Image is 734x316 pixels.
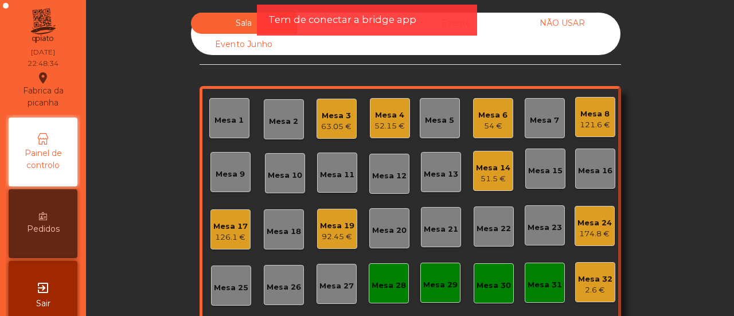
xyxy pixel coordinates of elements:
[214,115,244,126] div: Mesa 1
[320,169,354,181] div: Mesa 11
[374,110,405,121] div: Mesa 4
[28,58,58,69] div: 22:48:34
[578,274,612,285] div: Mesa 32
[36,281,50,295] i: exit_to_app
[268,170,302,181] div: Mesa 10
[580,119,610,131] div: 121.6 €
[29,6,57,46] img: qpiato
[372,170,407,182] div: Mesa 12
[321,121,352,132] div: 63.05 €
[424,169,458,180] div: Mesa 13
[476,162,510,174] div: Mesa 14
[424,224,458,235] div: Mesa 21
[320,220,354,232] div: Mesa 19
[477,223,511,235] div: Mesa 22
[9,71,77,109] div: Fabrica da picanha
[476,173,510,185] div: 51.5 €
[320,231,354,243] div: 92.45 €
[191,34,297,55] div: Evento Junho
[374,120,405,132] div: 52.15 €
[213,221,248,232] div: Mesa 17
[577,228,612,240] div: 174.8 €
[319,280,354,292] div: Mesa 27
[267,226,301,237] div: Mesa 18
[321,110,352,122] div: Mesa 3
[478,120,507,132] div: 54 €
[528,165,563,177] div: Mesa 15
[578,284,612,296] div: 2.6 €
[27,223,60,235] span: Pedidos
[36,71,50,85] i: location_on
[216,169,245,180] div: Mesa 9
[530,115,559,126] div: Mesa 7
[509,13,615,34] div: NÃO USAR
[191,13,297,34] div: Sala
[31,47,55,57] div: [DATE]
[578,165,612,177] div: Mesa 16
[425,115,454,126] div: Mesa 5
[36,298,50,310] span: Sair
[268,13,416,27] span: Tem de conectar a bridge app
[372,225,407,236] div: Mesa 20
[478,110,507,121] div: Mesa 6
[580,108,610,120] div: Mesa 8
[528,279,562,291] div: Mesa 31
[477,280,511,291] div: Mesa 30
[423,279,458,291] div: Mesa 29
[372,280,406,291] div: Mesa 28
[213,232,248,243] div: 126.1 €
[528,222,562,233] div: Mesa 23
[267,282,301,293] div: Mesa 26
[214,282,248,294] div: Mesa 25
[269,116,298,127] div: Mesa 2
[11,147,75,171] span: Painel de controlo
[577,217,612,229] div: Mesa 24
